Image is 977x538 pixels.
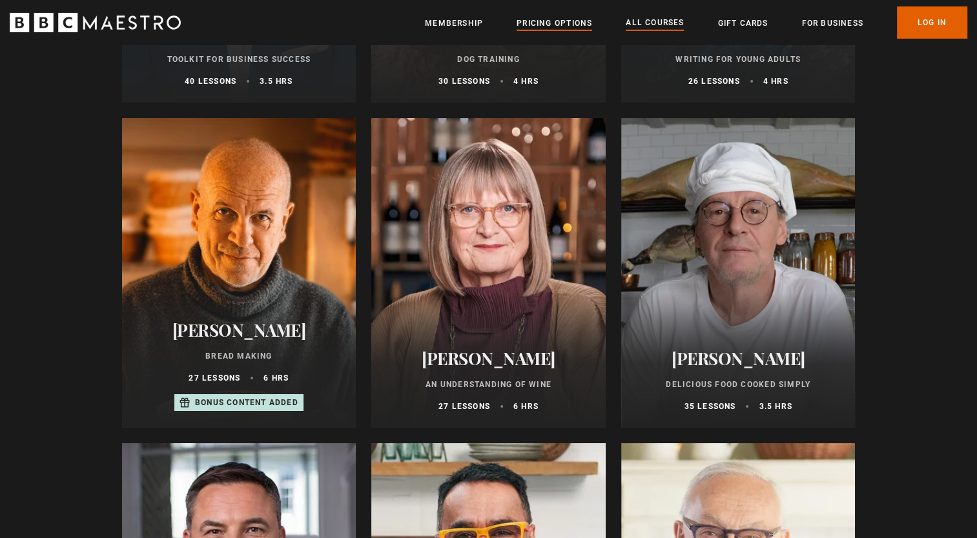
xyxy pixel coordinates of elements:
[897,6,967,39] a: Log In
[189,372,240,384] p: 27 lessons
[717,17,768,30] a: Gift Cards
[263,372,289,384] p: 6 hrs
[759,401,792,412] p: 3.5 hrs
[621,118,856,428] a: [PERSON_NAME] Delicious Food Cooked Simply 35 lessons 3.5 hrs
[763,75,788,87] p: 4 hrs
[387,379,590,390] p: An Understanding of Wine
[513,75,539,87] p: 4 hrs
[637,348,840,368] h2: [PERSON_NAME]
[438,401,490,412] p: 27 lessons
[371,118,606,428] a: [PERSON_NAME] An Understanding of Wine 27 lessons 6 hrs
[684,401,735,412] p: 35 lessons
[195,397,298,408] p: Bonus content added
[122,118,356,428] a: [PERSON_NAME] Bread Making 27 lessons 6 hrs Bonus content added
[438,75,490,87] p: 30 lessons
[185,75,236,87] p: 40 lessons
[138,320,341,340] h2: [PERSON_NAME]
[425,6,967,39] nav: Primary
[517,17,592,30] a: Pricing Options
[513,401,539,412] p: 6 hrs
[637,379,840,390] p: Delicious Food Cooked Simply
[387,348,590,368] h2: [PERSON_NAME]
[260,75,293,87] p: 3.5 hrs
[801,17,863,30] a: For business
[626,16,684,30] a: All Courses
[138,54,341,65] p: Toolkit for Business Success
[688,75,740,87] p: 26 lessons
[425,17,483,30] a: Membership
[138,350,341,362] p: Bread Making
[387,54,590,65] p: Dog Training
[10,13,181,32] svg: BBC Maestro
[637,54,840,65] p: Writing for Young Adults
